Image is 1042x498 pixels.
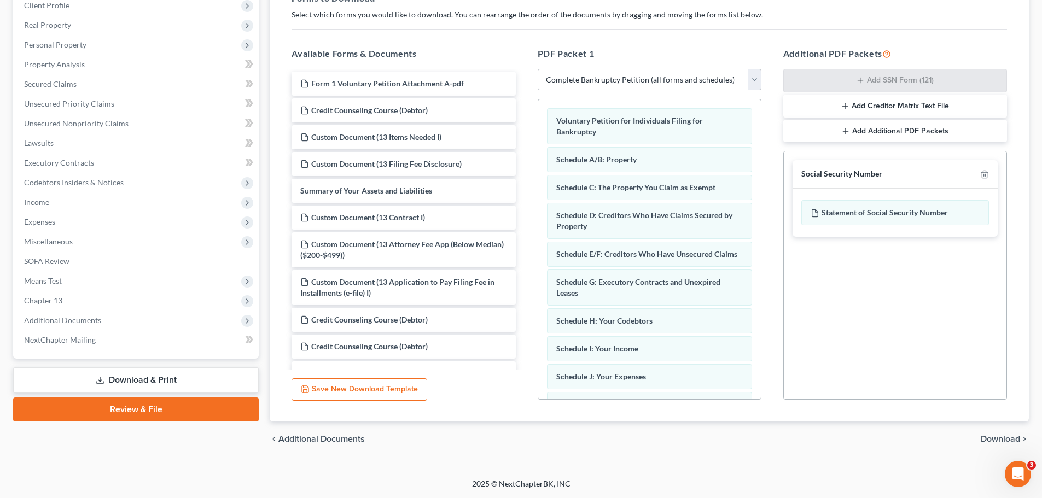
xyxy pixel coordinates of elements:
[209,478,833,498] div: 2025 © NextChapterBK, INC
[15,330,259,350] a: NextChapter Mailing
[15,251,259,271] a: SOFA Review
[981,435,1029,443] button: Download chevron_right
[13,367,259,393] a: Download & Print
[292,47,515,60] h5: Available Forms & Documents
[300,186,432,195] span: Summary of Your Assets and Liabilities
[24,158,94,167] span: Executory Contracts
[24,60,85,69] span: Property Analysis
[24,256,69,266] span: SOFA Review
[1027,461,1036,470] span: 3
[556,183,715,192] span: Schedule C: The Property You Claim as Exempt
[24,79,77,89] span: Secured Claims
[783,47,1007,60] h5: Additional PDF Packets
[1005,461,1031,487] iframe: Intercom live chat
[24,20,71,30] span: Real Property
[24,197,49,207] span: Income
[311,159,462,168] span: Custom Document (13 Filing Fee Disclosure)
[24,99,114,108] span: Unsecured Priority Claims
[311,368,428,378] span: Credit Counseling Course (Debtor)
[311,342,428,351] span: Credit Counseling Course (Debtor)
[300,239,504,260] span: Custom Document (13 Attorney Fee App (Below Median) ($200-$499))
[15,114,259,133] a: Unsecured Nonpriority Claims
[24,217,55,226] span: Expenses
[24,40,86,49] span: Personal Property
[311,315,428,324] span: Credit Counseling Course (Debtor)
[15,153,259,173] a: Executory Contracts
[24,178,124,187] span: Codebtors Insiders & Notices
[24,119,129,128] span: Unsecured Nonpriority Claims
[783,69,1007,93] button: Add SSN Form (121)
[556,316,653,325] span: Schedule H: Your Codebtors
[270,435,365,443] a: chevron_left Additional Documents
[13,397,259,421] a: Review & File
[311,213,425,222] span: Custom Document (13 Contract I)
[300,277,494,297] span: Custom Document (13 Application to Pay Filing Fee in Installments (e-file) I)
[556,372,646,381] span: Schedule J: Your Expenses
[24,276,62,285] span: Means Test
[24,296,62,305] span: Chapter 13
[1020,435,1029,443] i: chevron_right
[270,435,278,443] i: chevron_left
[556,277,720,297] span: Schedule G: Executory Contracts and Unexpired Leases
[556,210,732,231] span: Schedule D: Creditors Who Have Claims Secured by Property
[801,200,989,225] div: Statement of Social Security Number
[15,133,259,153] a: Lawsuits
[311,132,441,142] span: Custom Document (13 Items Needed I)
[556,155,637,164] span: Schedule A/B: Property
[24,1,69,10] span: Client Profile
[15,55,259,74] a: Property Analysis
[24,335,96,344] span: NextChapter Mailing
[783,120,1007,143] button: Add Additional PDF Packets
[24,315,101,325] span: Additional Documents
[24,138,54,148] span: Lawsuits
[15,74,259,94] a: Secured Claims
[538,47,761,60] h5: PDF Packet 1
[556,249,737,259] span: Schedule E/F: Creditors Who Have Unsecured Claims
[783,95,1007,118] button: Add Creditor Matrix Text File
[15,94,259,114] a: Unsecured Priority Claims
[311,106,428,115] span: Credit Counseling Course (Debtor)
[24,237,73,246] span: Miscellaneous
[556,116,703,136] span: Voluntary Petition for Individuals Filing for Bankruptcy
[292,9,1007,20] p: Select which forms you would like to download. You can rearrange the order of the documents by dr...
[311,79,464,88] span: Form 1 Voluntary Petition Attachment A-pdf
[556,344,638,353] span: Schedule I: Your Income
[292,378,427,401] button: Save New Download Template
[801,169,882,179] div: Social Security Number
[278,435,365,443] span: Additional Documents
[981,435,1020,443] span: Download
